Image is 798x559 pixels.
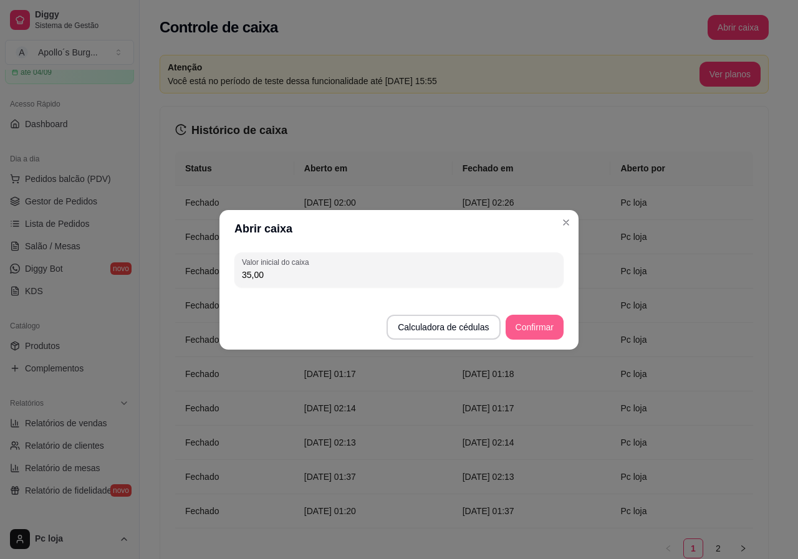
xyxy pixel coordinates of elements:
button: Calculadora de cédulas [387,315,500,340]
button: Confirmar [506,315,564,340]
label: Valor inicial do caixa [242,257,313,267]
button: Close [556,213,576,232]
header: Abrir caixa [219,210,579,247]
input: Valor inicial do caixa [242,269,556,281]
